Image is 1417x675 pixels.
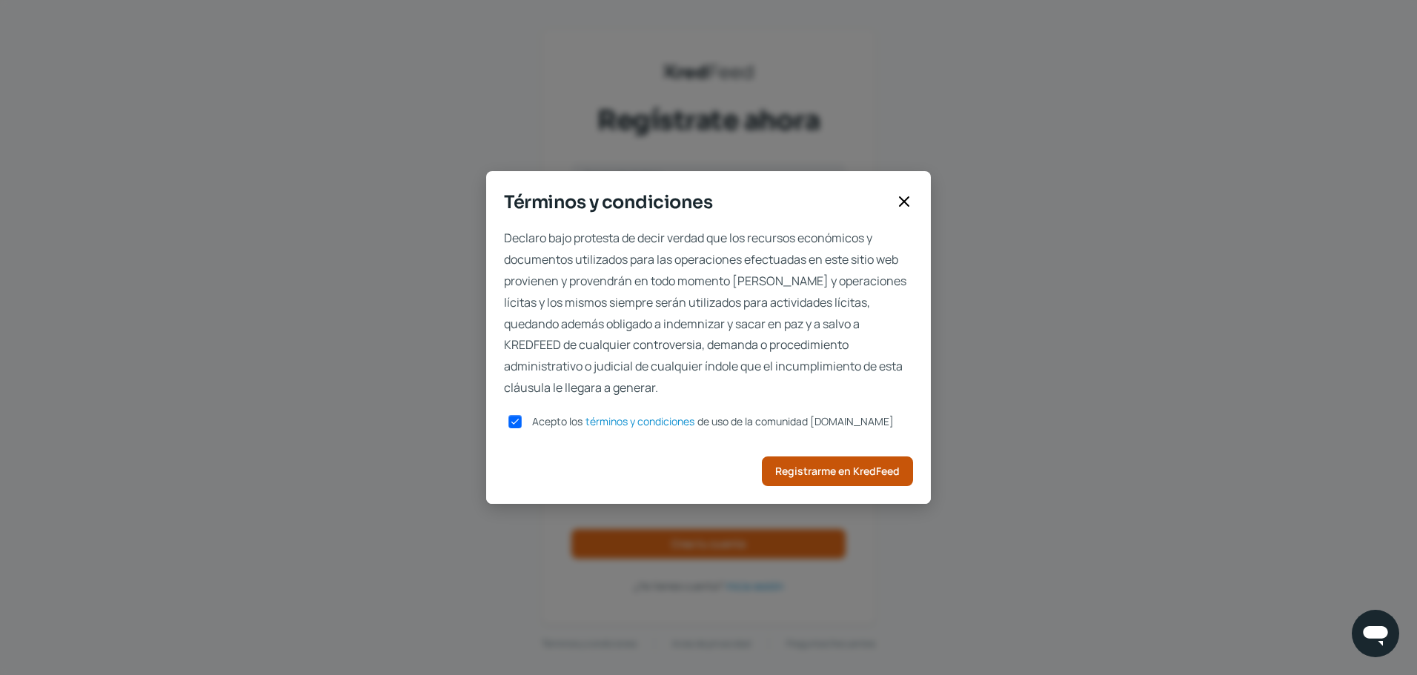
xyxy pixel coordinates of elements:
[504,189,889,216] span: Términos y condiciones
[775,466,900,476] span: Registrarme en KredFeed
[532,414,583,428] span: Acepto los
[1361,619,1390,648] img: chatIcon
[697,414,894,428] span: de uso de la comunidad [DOMAIN_NAME]
[585,416,694,427] a: términos y condiciones
[504,227,913,398] span: Declaro bajo protesta de decir verdad que los recursos económicos y documentos utilizados para la...
[762,456,913,486] button: Registrarme en KredFeed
